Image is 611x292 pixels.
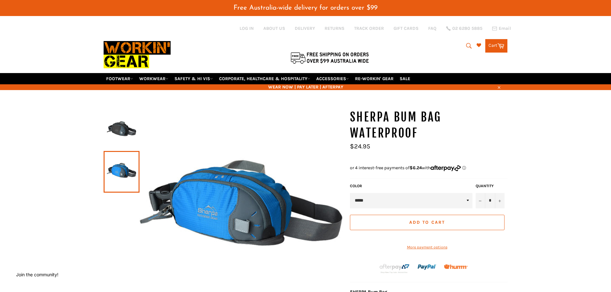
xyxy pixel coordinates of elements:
[263,25,285,31] a: ABOUT US
[446,26,482,31] a: 02 6280 5885
[394,25,419,31] a: GIFT CARDS
[295,25,315,31] a: DELIVERY
[409,220,445,225] span: Add to Cart
[233,4,378,11] span: Free Australia-wide delivery for orders over $99
[352,73,396,84] a: RE-WORKIN' GEAR
[16,272,58,277] button: Join the community!
[495,193,505,208] button: Increase item quantity by one
[499,26,511,31] span: Email
[325,25,344,31] a: RETURNS
[137,73,171,84] a: WORKWEAR
[350,183,472,189] label: Color
[172,73,216,84] a: SAFETY & HI VIS
[104,37,171,73] img: Workin Gear leaders in Workwear, Safety Boots, PPE, Uniforms. Australia's No.1 in Workwear
[418,258,437,277] img: paypal.png
[452,26,482,31] span: 02 6280 5885
[354,25,384,31] a: TRACK ORDER
[397,73,413,84] a: SALE
[216,73,313,84] a: CORPORATE, HEALTHCARE & HOSPITALITY
[104,73,136,84] a: FOOTWEAR
[290,51,370,64] img: Flat $9.95 shipping Australia wide
[350,109,508,141] h1: SHERPA Bum Bag Waterproof
[240,26,254,31] a: Log in
[107,113,136,148] img: SHERPA Bum Bag Waterproof - Workin Gear
[428,25,437,31] a: FAQ
[350,215,505,230] button: Add to Cart
[314,73,352,84] a: ACCESSORIES
[476,183,505,189] label: Quantity
[485,39,507,53] a: Cart
[379,263,410,274] img: Afterpay-Logo-on-dark-bg_large.png
[104,84,508,90] span: WEAR NOW | PAY LATER | AFTERPAY
[350,245,505,250] a: More payment options
[444,264,468,269] img: Humm_core_logo_RGB-01_300x60px_small_195d8312-4386-4de7-b182-0ef9b6303a37.png
[350,143,370,150] span: $24.95
[492,26,511,31] a: Email
[476,193,485,208] button: Reduce item quantity by one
